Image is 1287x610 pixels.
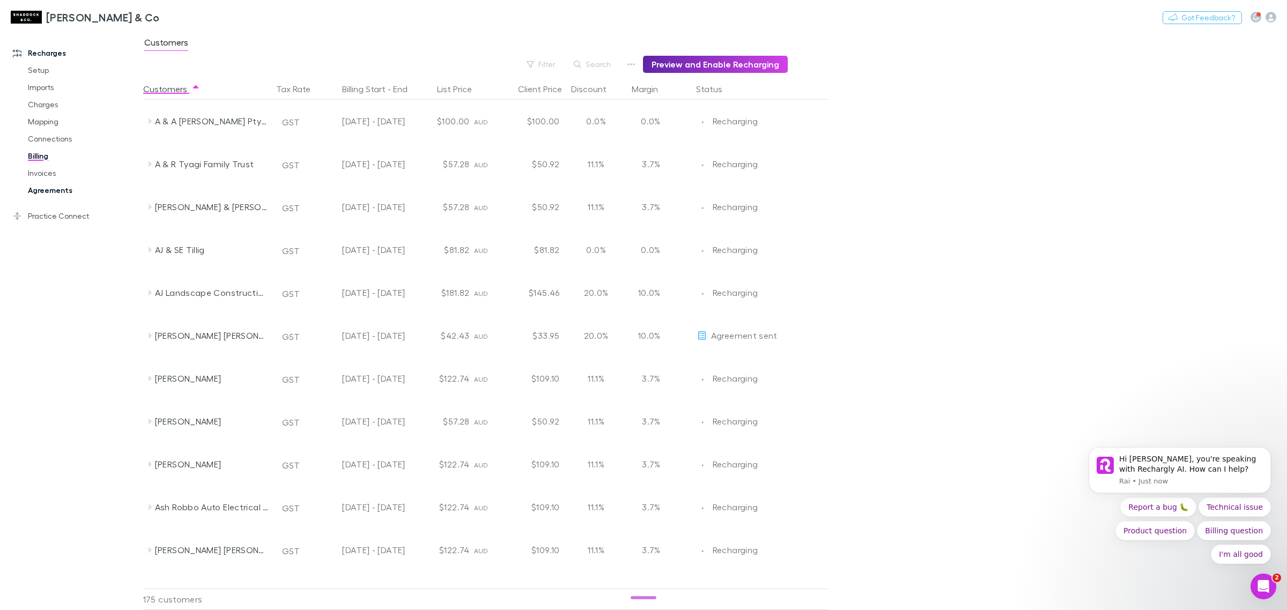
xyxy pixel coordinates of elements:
div: [PERSON_NAME] & [PERSON_NAME]GST[DATE] - [DATE]$57.28AUD$50.9211.1%3.7%EditRechargingRecharging [143,185,834,228]
div: $122.74 [410,486,474,529]
span: AUD [474,547,489,555]
img: Recharging [697,203,708,213]
button: GST [277,500,305,517]
div: 11.1% [564,400,628,443]
div: [PERSON_NAME] [155,443,269,486]
div: $81.82 [410,228,474,271]
span: Recharging [713,287,758,297]
div: $33.95 [500,314,564,357]
div: A & R Tyagi Family TrustGST[DATE] - [DATE]$57.28AUD$50.9211.1%3.7%EditRechargingRecharging [143,143,834,185]
button: GST [277,328,305,345]
div: $57.28 [410,143,474,185]
div: [PERSON_NAME] [PERSON_NAME]GST[DATE] - [DATE]$122.74AUD$109.1011.1%3.7%EditRechargingRecharging [143,529,834,571]
span: AUD [474,332,489,340]
div: $42.43 [410,314,474,357]
div: $50.92 [500,185,564,228]
span: AUD [474,161,489,169]
span: Recharging [713,159,758,169]
p: 4.2% [633,586,661,599]
button: GST [277,542,305,560]
div: $145.46 [500,271,564,314]
div: [PERSON_NAME]GST[DATE] - [DATE]$57.28AUD$50.9211.1%3.7%EditRechargingRecharging [143,400,834,443]
div: [PERSON_NAME] [155,400,269,443]
p: 3.7% [633,458,661,471]
span: Recharging [713,459,758,469]
img: Recharging [697,546,708,556]
div: [PERSON_NAME]GST[DATE] - [DATE]$122.74AUD$109.1011.1%3.7%EditRechargingRecharging [143,443,834,486]
h3: [PERSON_NAME] & Co [46,11,160,24]
span: Customers [144,37,188,51]
div: AJ Landscape Construction Pty Ltd [155,271,269,314]
div: $122.74 [410,529,474,571]
a: Practice Connect [2,207,151,225]
div: 11.1% [564,486,628,529]
p: 3.7% [633,158,661,170]
div: $50.92 [500,400,564,443]
p: 3.7% [633,544,661,556]
span: Recharging [713,373,758,383]
a: Connections [17,130,151,147]
div: [DATE] - [DATE] [317,443,405,486]
div: [PERSON_NAME] [PERSON_NAME]GST[DATE] - [DATE]$42.43AUD$33.9520.0%10.0%EditAgreement sent [143,314,834,357]
div: [DATE] - [DATE] [317,529,405,571]
div: [DATE] - [DATE] [317,100,405,143]
button: Customers [143,78,200,100]
img: Recharging [697,460,708,471]
span: AUD [474,247,489,255]
button: Got Feedback? [1163,11,1242,24]
button: GST [277,414,305,431]
p: 3.7% [633,200,661,213]
div: 175 customers [143,589,272,610]
div: [DATE] - [DATE] [317,271,405,314]
p: 3.7% [633,372,661,385]
div: [PERSON_NAME] [155,357,269,400]
div: $81.82 [500,228,564,271]
span: AUD [474,289,489,297]
button: GST [277,585,305,602]
img: Recharging [697,246,708,256]
img: Shaddock & Co's Logo [11,11,42,24]
img: Recharging [697,288,708,299]
div: A & A [PERSON_NAME] Pty Ltd [155,100,269,143]
iframe: Intercom live chat [1251,574,1276,599]
a: [PERSON_NAME] & Co [4,4,166,30]
button: GST [277,285,305,302]
div: AJ & SE TilligGST[DATE] - [DATE]$81.82AUD$81.820.0%0.0%EditRechargingRecharging [143,228,834,271]
span: Recharging [713,202,758,212]
div: List Price [437,78,485,100]
span: Recharging [713,587,758,598]
div: [DATE] - [DATE] [317,143,405,185]
div: 11.1% [564,529,628,571]
a: Recharges [2,44,151,62]
div: 0.0% [564,100,628,143]
button: GST [277,114,305,131]
span: Recharging [713,416,758,426]
div: [DATE] - [DATE] [317,486,405,529]
div: $100.00 [410,100,474,143]
div: AJ & SE Tillig [155,228,269,271]
img: Recharging [697,417,708,428]
span: AUD [474,375,489,383]
span: 2 [1273,574,1281,582]
p: 0.0% [633,243,661,256]
div: [DATE] - [DATE] [317,185,405,228]
div: [PERSON_NAME] [PERSON_NAME] [155,314,269,357]
button: Client Price [518,78,575,100]
p: 10.0% [633,286,661,299]
div: $181.82 [410,271,474,314]
span: AUD [474,418,489,426]
button: Filter [521,58,562,71]
div: 0.0% [564,228,628,271]
div: [PERSON_NAME]GST[DATE] - [DATE]$122.74AUD$109.1011.1%3.7%EditRechargingRecharging [143,357,834,400]
div: $109.10 [500,486,564,529]
span: Agreement sent [711,330,778,340]
div: A & A [PERSON_NAME] Pty LtdGST[DATE] - [DATE]$100.00AUD$100.000.0%0.0%EditRechargingRecharging [143,100,834,143]
p: 0.0% [633,115,661,128]
a: Imports [17,79,151,96]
